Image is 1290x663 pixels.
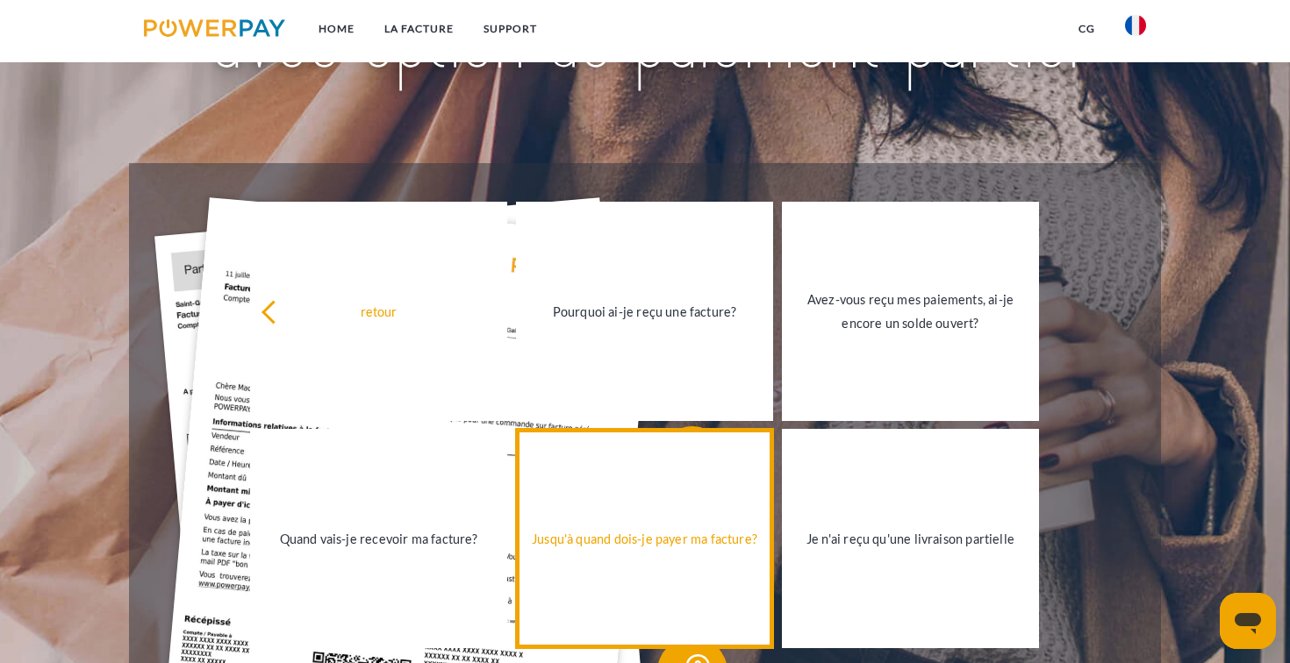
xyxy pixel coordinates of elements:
[792,527,1028,551] div: Je n'ai reçu qu'une livraison partielle
[261,527,497,551] div: Quand vais-je recevoir ma facture?
[782,202,1039,421] a: Avez-vous reçu mes paiements, ai-je encore un solde ouvert?
[304,13,369,45] a: Home
[369,13,469,45] a: LA FACTURE
[527,527,763,551] div: Jusqu'à quand dois-je payer ma facture?
[1125,15,1146,36] img: fr
[527,300,763,324] div: Pourquoi ai-je reçu une facture?
[1064,13,1110,45] a: CG
[1220,593,1276,649] iframe: Bouton de lancement de la fenêtre de messagerie
[144,19,285,37] img: logo-powerpay.svg
[469,13,552,45] a: Support
[261,300,497,324] div: retour
[792,288,1028,335] div: Avez-vous reçu mes paiements, ai-je encore un solde ouvert?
